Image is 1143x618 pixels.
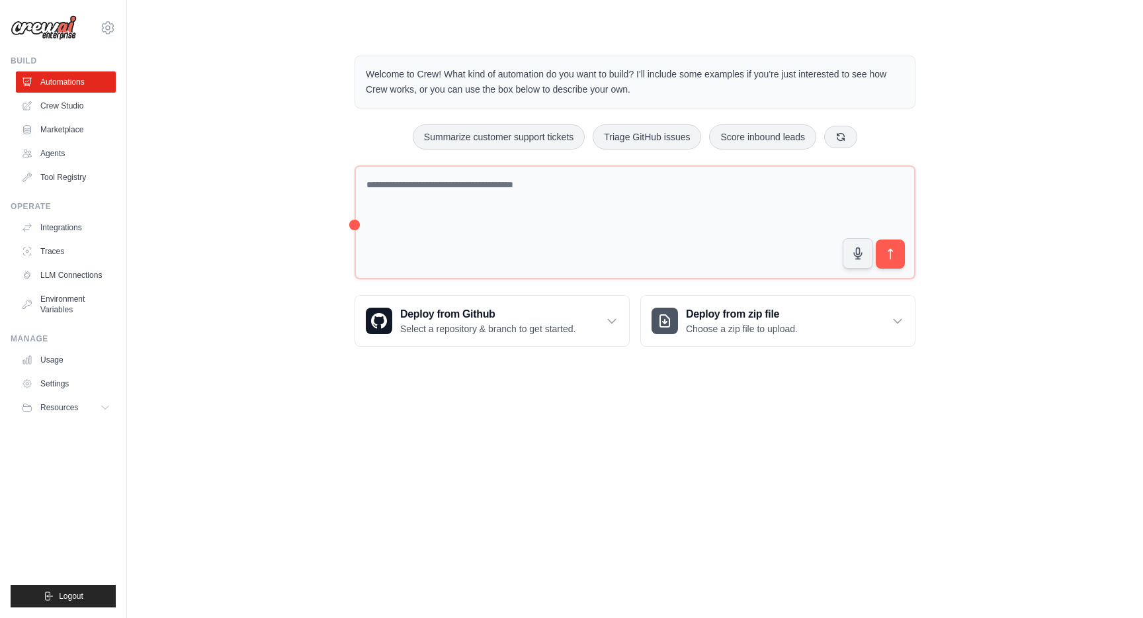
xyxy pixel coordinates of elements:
[16,265,116,286] a: LLM Connections
[16,143,116,164] a: Agents
[400,322,575,335] p: Select a repository & branch to get started.
[16,373,116,394] a: Settings
[40,402,78,413] span: Resources
[413,124,585,150] button: Summarize customer support tickets
[593,124,701,150] button: Triage GitHub issues
[709,124,816,150] button: Score inbound leads
[686,306,798,322] h3: Deploy from zip file
[16,349,116,371] a: Usage
[16,288,116,320] a: Environment Variables
[16,95,116,116] a: Crew Studio
[16,241,116,262] a: Traces
[686,322,798,335] p: Choose a zip file to upload.
[11,201,116,212] div: Operate
[59,591,83,601] span: Logout
[11,15,77,40] img: Logo
[11,333,116,344] div: Manage
[11,585,116,607] button: Logout
[16,397,116,418] button: Resources
[11,56,116,66] div: Build
[16,119,116,140] a: Marketplace
[400,306,575,322] h3: Deploy from Github
[16,167,116,188] a: Tool Registry
[16,217,116,238] a: Integrations
[366,67,904,97] p: Welcome to Crew! What kind of automation do you want to build? I'll include some examples if you'...
[16,71,116,93] a: Automations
